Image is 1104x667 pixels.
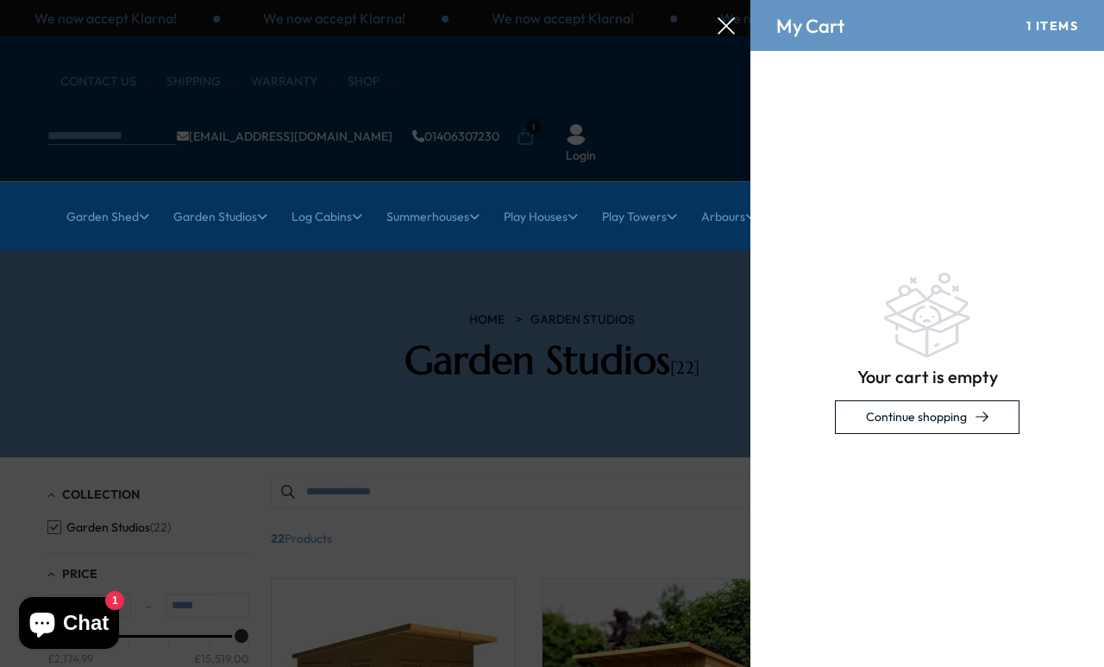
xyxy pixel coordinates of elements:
a: Play Towers [602,195,677,238]
a: Garden Studios [173,195,267,238]
a: Play Houses [504,195,578,238]
inbox-online-store-chat: Shopify online store chat [14,597,124,653]
a: Log Cabins [292,195,362,238]
a: Arbours [701,195,756,238]
a: Continue shopping [835,400,1019,434]
a: Summerhouses [386,195,480,238]
h4: My Cart [776,15,844,37]
a: Garden Shed [66,195,149,238]
div: 1 Items [1026,19,1078,34]
h5: Your cart is empty [857,367,998,387]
